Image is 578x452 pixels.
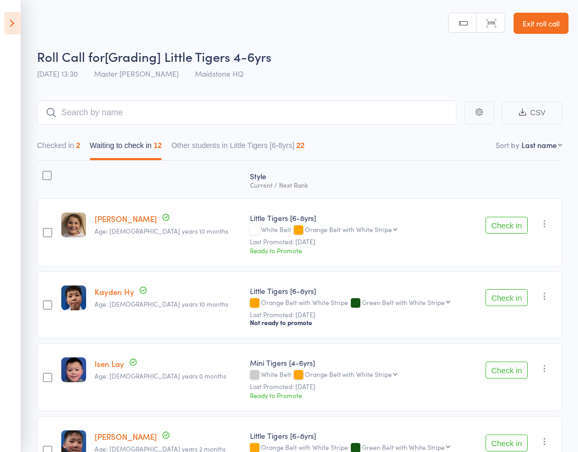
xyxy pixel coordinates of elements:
[195,68,244,79] span: Maidstone HQ
[95,371,226,380] span: Age: [DEMOGRAPHIC_DATA] years 0 months
[496,140,519,150] label: Sort by
[250,357,469,368] div: Mini Tigers [4-6yrs]
[95,213,157,224] a: [PERSON_NAME]
[250,238,469,245] small: Last Promoted: [DATE]
[362,444,445,450] div: Green Belt with White Stripe
[95,286,134,297] a: Kayden Hy
[94,68,179,79] span: Master [PERSON_NAME]
[250,213,469,223] div: Little Tigers [6-8yrs]
[486,217,528,234] button: Check in
[250,383,469,390] small: Last Promoted: [DATE]
[95,358,124,369] a: Isen Lay
[250,318,469,327] div: Not ready to promote
[362,299,445,306] div: Green Belt with White Stripe
[37,136,80,160] button: Checked in2
[90,136,162,160] button: Waiting to check in12
[37,68,78,79] span: [DATE] 13:30
[250,246,469,255] div: Ready to Promote
[250,226,469,235] div: White Belt
[486,435,528,451] button: Check in
[246,165,473,193] div: Style
[95,226,228,235] span: Age: [DEMOGRAPHIC_DATA] years 10 months
[250,181,469,188] div: Current / Next Rank
[521,140,557,150] div: Last name
[486,362,528,379] button: Check in
[296,141,305,150] div: 22
[171,136,304,160] button: Other students in Little Tigers [6-8yrs]22
[250,430,469,441] div: Little Tigers [6-8yrs]
[514,13,568,34] a: Exit roll call
[250,299,469,308] div: Orange Belt with White Stripe
[154,141,162,150] div: 12
[486,289,528,306] button: Check in
[37,48,105,65] span: Roll Call for
[76,141,80,150] div: 2
[95,431,157,442] a: [PERSON_NAME]
[250,285,469,296] div: Little Tigers [6-8yrs]
[250,391,469,400] div: Ready to Promote
[105,48,272,65] span: [Grading] Little Tigers 4-6yrs
[250,371,469,380] div: White Belt
[61,285,86,310] img: image1743146266.png
[61,357,86,382] img: image1729146130.png
[305,226,392,233] div: Orange Belt with White Stripe
[61,213,86,237] img: image1749543178.png
[37,100,456,125] input: Search by name
[95,299,228,308] span: Age: [DEMOGRAPHIC_DATA] years 10 months
[502,102,562,124] button: CSV
[305,371,392,377] div: Orange Belt with White Stripe
[250,311,469,318] small: Last Promoted: [DATE]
